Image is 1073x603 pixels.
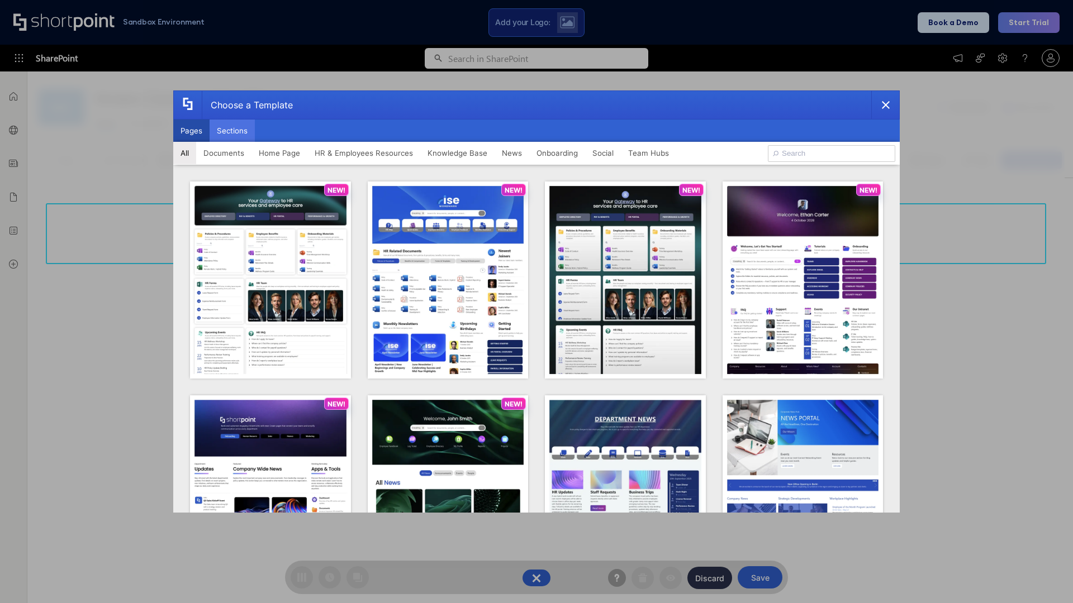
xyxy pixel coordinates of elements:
button: News [495,142,529,164]
button: Team Hubs [621,142,676,164]
input: Search [768,145,895,162]
button: All [173,142,196,164]
button: Onboarding [529,142,585,164]
button: Home Page [251,142,307,164]
p: NEW! [505,186,523,194]
iframe: Chat Widget [872,473,1073,603]
p: NEW! [505,400,523,408]
div: Choose a Template [202,91,293,119]
button: Pages [173,119,210,142]
button: Knowledge Base [420,142,495,164]
p: NEW! [327,186,345,194]
button: HR & Employees Resources [307,142,420,164]
button: Sections [210,119,255,142]
button: Social [585,142,621,164]
p: NEW! [682,186,700,194]
button: Documents [196,142,251,164]
div: template selector [173,90,900,513]
p: NEW! [860,186,877,194]
p: NEW! [327,400,345,408]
